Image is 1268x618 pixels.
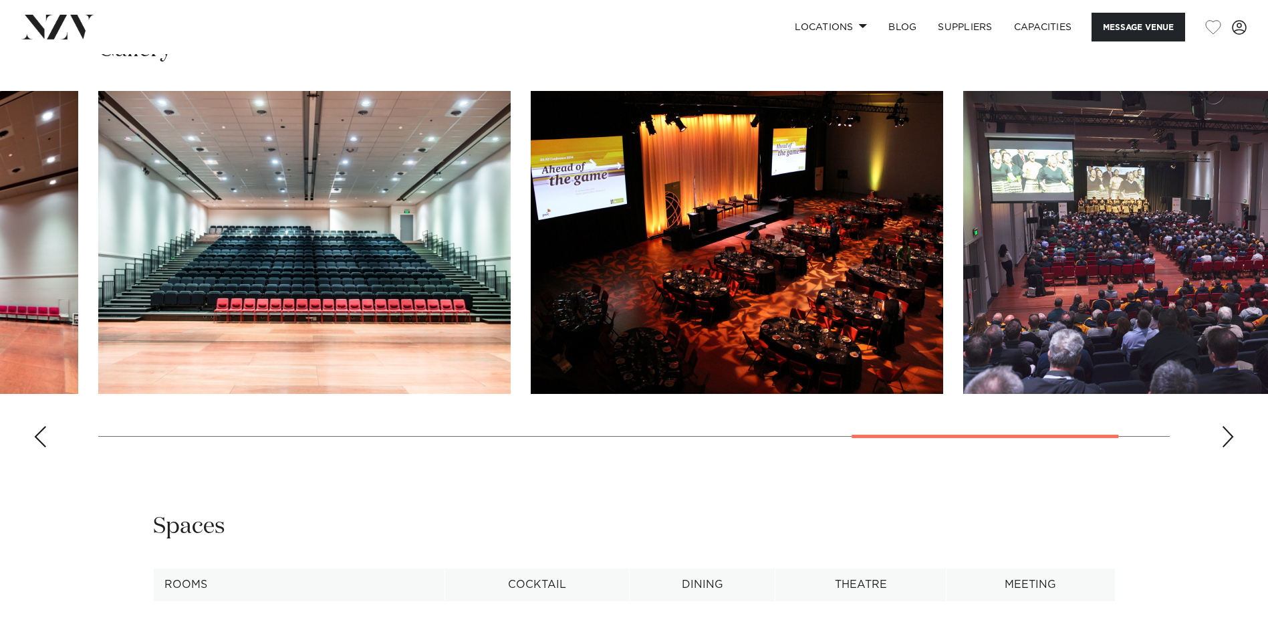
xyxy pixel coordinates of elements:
[1003,13,1083,41] a: Capacities
[1092,13,1185,41] button: Message Venue
[153,512,225,542] h2: Spaces
[775,569,946,601] th: Theatre
[784,13,878,41] a: Locations
[927,13,1003,41] a: SUPPLIERS
[153,569,445,601] th: Rooms
[630,569,775,601] th: Dining
[21,15,94,39] img: nzv-logo.png
[531,91,943,394] swiper-slide: 9 / 10
[445,569,630,601] th: Cocktail
[878,13,927,41] a: BLOG
[98,91,511,394] swiper-slide: 8 / 10
[946,569,1115,601] th: Meeting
